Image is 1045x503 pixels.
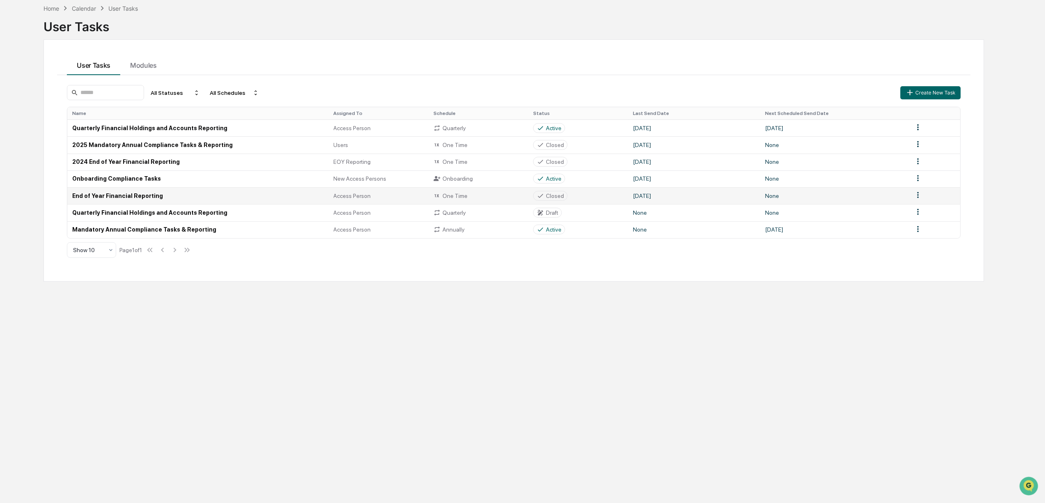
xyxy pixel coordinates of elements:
div: All Statuses [147,86,203,99]
button: Modules [120,53,167,75]
a: 🖐️Preclearance [5,101,56,115]
a: 🔎Data Lookup [5,116,55,131]
div: 🖐️ [8,105,15,111]
iframe: Open customer support [1019,476,1041,498]
button: Start new chat [140,66,149,76]
th: Next Scheduled Send Date [761,107,909,119]
td: None [761,204,909,221]
span: Access Person [334,125,371,131]
td: [DATE] [628,136,761,153]
td: [DATE] [628,170,761,187]
button: User Tasks [67,53,120,75]
a: Powered byPylon [58,139,99,146]
span: New Access Persons [334,175,387,182]
button: Create New Task [901,86,960,99]
td: None [628,221,761,238]
a: 🗄️Attestations [56,101,105,115]
div: We're available if you need us! [28,71,104,78]
span: Attestations [68,104,102,112]
div: Quarterly [433,124,523,132]
div: Active [546,175,561,182]
td: Quarterly Financial Holdings and Accounts Reporting [67,204,328,221]
span: Data Lookup [16,119,52,128]
td: [DATE] [628,154,761,170]
th: Name [67,107,328,119]
div: User Tasks [44,13,984,34]
div: Closed [546,193,564,199]
div: All Schedules [206,86,262,99]
div: Closed [546,142,564,148]
td: 2024 End of Year Financial Reporting [67,154,328,170]
td: 2025 Mandatory Annual Compliance Tasks & Reporting [67,136,328,153]
div: Home [44,5,59,12]
th: Last Send Date [628,107,761,119]
div: Active [546,226,561,233]
div: One Time [433,192,523,200]
span: Preclearance [16,104,53,112]
td: None [761,187,909,204]
td: [DATE] [628,187,761,204]
td: End of Year Financial Reporting [67,187,328,204]
span: Access Person [334,209,371,216]
td: [DATE] [628,119,761,136]
span: Pylon [82,140,99,146]
img: 1746055101610-c473b297-6a78-478c-a979-82029cc54cd1 [8,63,23,78]
div: Start new chat [28,63,135,71]
div: Active [546,125,561,131]
td: Quarterly Financial Holdings and Accounts Reporting [67,119,328,136]
div: Calendar [72,5,96,12]
td: None [761,154,909,170]
span: EOY Reporting [334,158,371,165]
span: Users [334,142,348,148]
div: User Tasks [108,5,138,12]
td: Mandatory Annual Compliance Tasks & Reporting [67,221,328,238]
div: Annually [433,226,523,233]
td: None [628,204,761,221]
td: None [761,170,909,187]
p: How can we help? [8,18,149,31]
td: [DATE] [761,221,909,238]
span: Access Person [334,226,371,233]
div: Draft [546,209,558,216]
th: Assigned To [329,107,429,119]
td: Onboarding Compliance Tasks [67,170,328,187]
th: Schedule [429,107,528,119]
div: Closed [546,158,564,165]
div: One Time [433,158,523,165]
div: 🗄️ [60,105,66,111]
span: Access Person [334,193,371,199]
div: One Time [433,141,523,149]
div: Page 1 of 1 [119,247,142,253]
td: None [761,136,909,153]
div: 🔎 [8,120,15,127]
th: Status [528,107,628,119]
div: Onboarding [433,175,523,182]
td: [DATE] [761,119,909,136]
div: Quarterly [433,209,523,216]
